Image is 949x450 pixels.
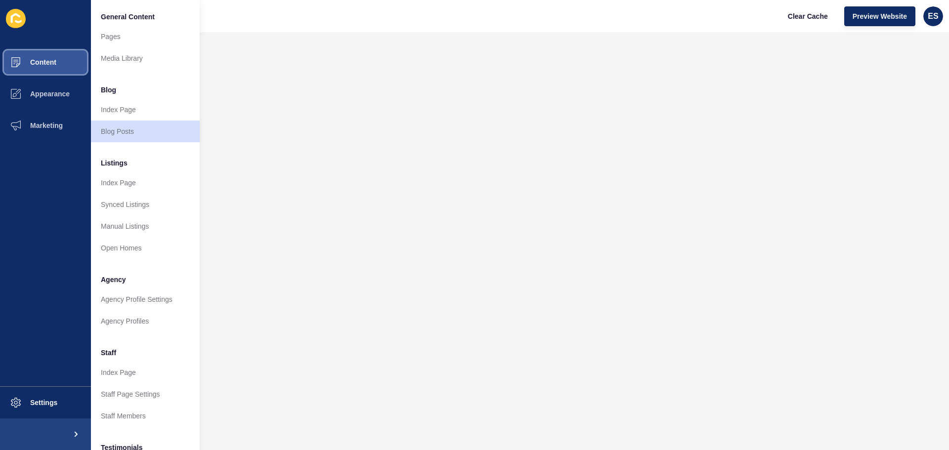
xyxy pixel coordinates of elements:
span: Listings [101,158,128,168]
a: Media Library [91,47,200,69]
span: Preview Website [853,11,907,21]
a: Index Page [91,172,200,194]
span: Blog [101,85,116,95]
a: Blog Posts [91,121,200,142]
a: Staff Page Settings [91,383,200,405]
span: Clear Cache [788,11,828,21]
a: Index Page [91,99,200,121]
a: Index Page [91,362,200,383]
button: Clear Cache [779,6,836,26]
a: Synced Listings [91,194,200,215]
a: Pages [91,26,200,47]
a: Agency Profile Settings [91,288,200,310]
a: Manual Listings [91,215,200,237]
a: Agency Profiles [91,310,200,332]
span: Agency [101,275,126,285]
span: ES [928,11,938,21]
span: General Content [101,12,155,22]
span: Staff [101,348,116,358]
button: Preview Website [844,6,915,26]
a: Staff Members [91,405,200,427]
a: Open Homes [91,237,200,259]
